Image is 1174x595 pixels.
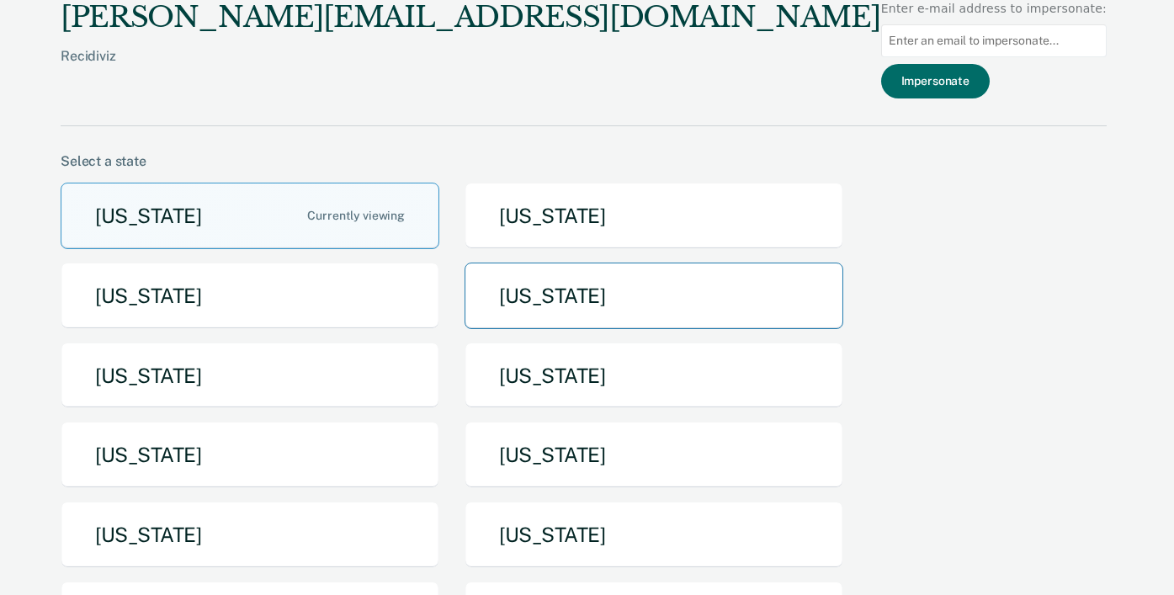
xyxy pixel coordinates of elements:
[465,183,843,249] button: [US_STATE]
[465,263,843,329] button: [US_STATE]
[61,502,439,568] button: [US_STATE]
[465,343,843,409] button: [US_STATE]
[881,64,990,98] button: Impersonate
[61,422,439,488] button: [US_STATE]
[61,153,1107,169] div: Select a state
[465,422,843,488] button: [US_STATE]
[881,24,1107,57] input: Enter an email to impersonate...
[61,263,439,329] button: [US_STATE]
[61,343,439,409] button: [US_STATE]
[61,183,439,249] button: [US_STATE]
[61,48,880,91] div: Recidiviz
[465,502,843,568] button: [US_STATE]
